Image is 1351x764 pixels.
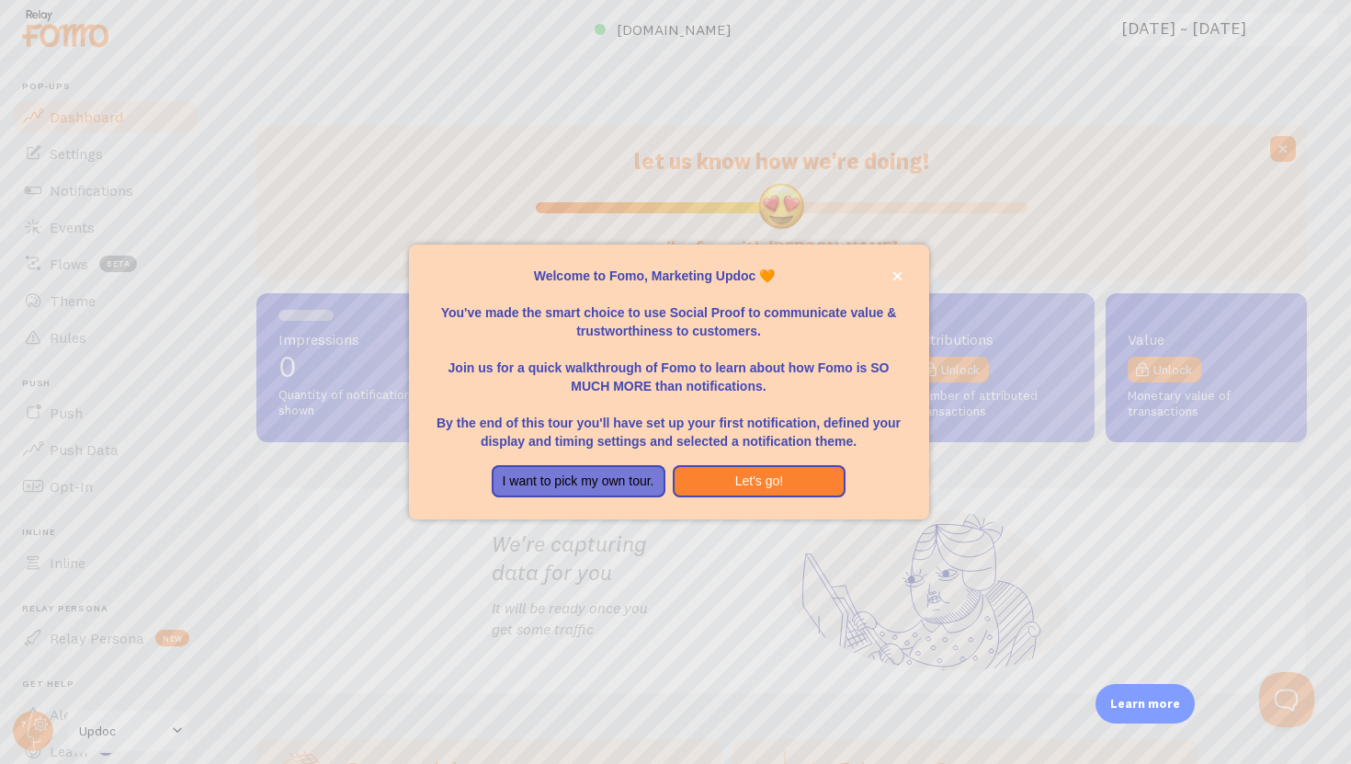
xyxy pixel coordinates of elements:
[431,285,907,340] p: You've made the smart choice to use Social Proof to communicate value & trustworthiness to custom...
[888,267,907,286] button: close,
[1110,695,1180,713] p: Learn more
[431,395,907,450] p: By the end of this tour you'll have set up your first notification, defined your display and timi...
[673,465,846,498] button: Let's go!
[431,340,907,395] p: Join us for a quick walkthrough of Fomo to learn about how Fomo is SO MUCH MORE than notifications.
[492,465,665,498] button: I want to pick my own tour.
[431,267,907,285] p: Welcome to Fomo, Marketing Updoc 🧡
[409,245,929,520] div: Welcome to Fomo, Marketing Updoc 🧡You&amp;#39;ve made the smart choice to use Social Proof to com...
[1096,684,1195,724] div: Learn more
